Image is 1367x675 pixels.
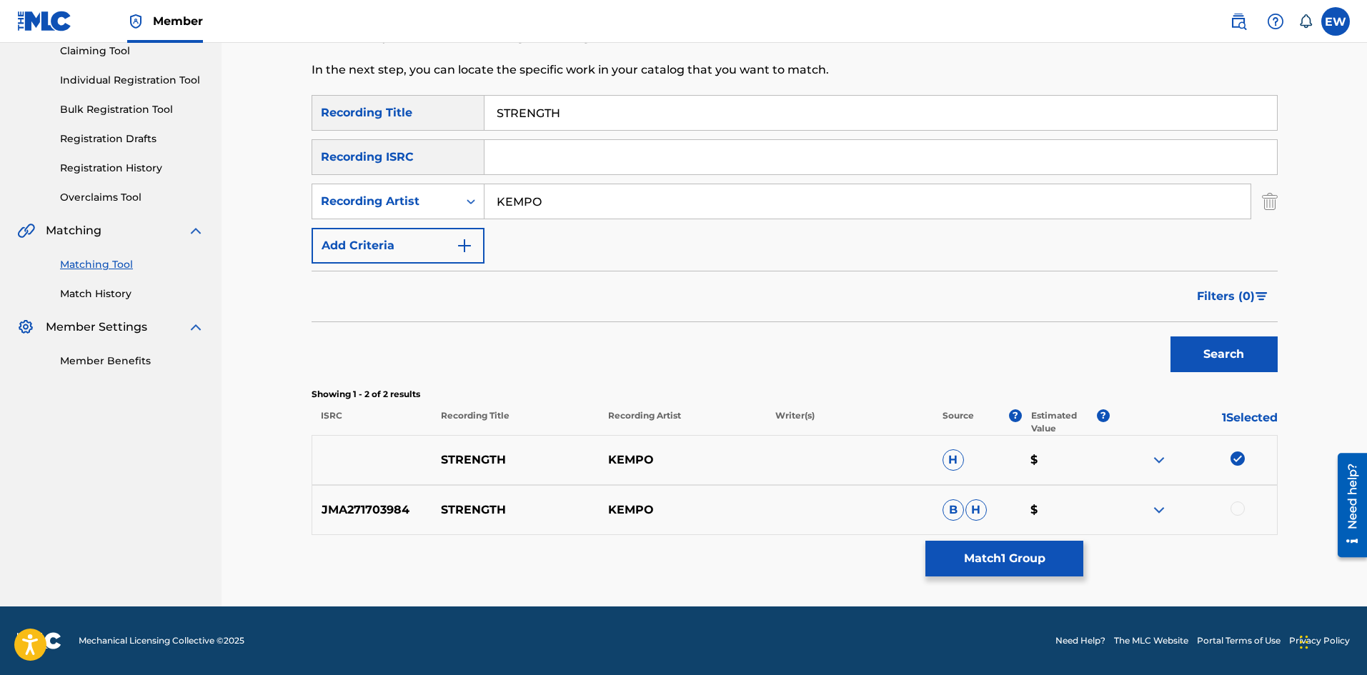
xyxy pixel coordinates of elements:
[943,449,964,471] span: H
[1267,13,1284,30] img: help
[1197,288,1255,305] span: Filters ( 0 )
[1021,451,1110,469] p: $
[925,541,1083,576] button: Match1 Group
[312,61,1055,79] p: In the next step, you can locate the specific work in your catalog that you want to match.
[1009,409,1022,422] span: ?
[17,632,61,649] img: logo
[943,409,974,435] p: Source
[1262,184,1278,219] img: Delete Criterion
[599,501,766,519] p: KEMPO
[1261,7,1290,36] div: Help
[1256,292,1268,301] img: filter
[60,131,204,146] a: Registration Drafts
[766,409,933,435] p: Writer(s)
[1298,14,1313,29] div: Notifications
[1188,279,1278,314] button: Filters (0)
[599,409,766,435] p: Recording Artist
[1150,501,1168,519] img: expand
[456,237,473,254] img: 9d2ae6d4665cec9f34b9.svg
[1055,634,1105,647] a: Need Help?
[1110,409,1277,435] p: 1 Selected
[312,409,432,435] p: ISRC
[187,319,204,336] img: expand
[1021,501,1110,519] p: $
[46,319,147,336] span: Member Settings
[1150,451,1168,469] img: expand
[17,222,35,239] img: Matching
[127,13,144,30] img: Top Rightsholder
[1230,13,1247,30] img: search
[312,388,1278,401] p: Showing 1 - 2 of 2 results
[321,193,449,210] div: Recording Artist
[60,44,204,59] a: Claiming Tool
[312,95,1278,379] form: Search Form
[153,13,203,29] span: Member
[79,634,244,647] span: Mechanical Licensing Collective © 2025
[60,161,204,176] a: Registration History
[1327,448,1367,563] iframe: Resource Center
[312,501,432,519] p: JMA271703984
[17,11,72,31] img: MLC Logo
[1114,634,1188,647] a: The MLC Website
[1289,634,1350,647] a: Privacy Policy
[1300,621,1308,664] div: Drag
[60,354,204,369] a: Member Benefits
[60,286,204,301] a: Match History
[17,319,34,336] img: Member Settings
[1231,451,1245,466] img: deselect
[60,190,204,205] a: Overclaims Tool
[599,451,766,469] p: KEMPO
[312,228,484,264] button: Add Criteria
[1097,409,1110,422] span: ?
[60,257,204,272] a: Matching Tool
[187,222,204,239] img: expand
[1224,7,1253,36] a: Public Search
[965,499,987,521] span: H
[60,73,204,88] a: Individual Registration Tool
[1170,336,1278,372] button: Search
[432,451,599,469] p: STRENGTH
[46,222,101,239] span: Matching
[1197,634,1281,647] a: Portal Terms of Use
[432,501,599,519] p: STRENGTH
[943,499,964,521] span: B
[1031,409,1097,435] p: Estimated Value
[1296,606,1367,675] iframe: Chat Widget
[60,102,204,117] a: Bulk Registration Tool
[431,409,598,435] p: Recording Title
[1321,7,1350,36] div: User Menu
